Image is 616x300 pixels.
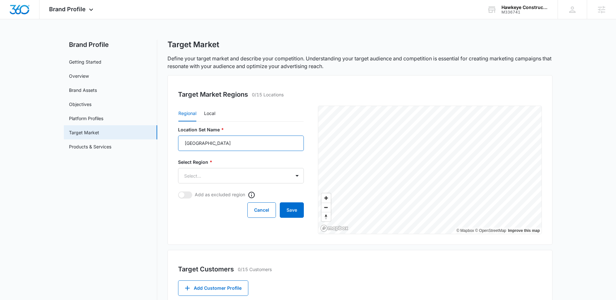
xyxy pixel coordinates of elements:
[167,40,219,49] h1: Target Market
[252,91,284,98] p: 0/15 Locations
[178,126,304,133] label: Location Set Name
[167,55,552,70] p: Define your target market and describe your competition. Understanding your target audience and c...
[321,212,331,221] button: Reset bearing to north
[69,129,99,136] a: Target Market
[247,202,276,218] button: Cancel
[178,136,304,151] input: Enter Name
[321,203,331,212] button: Zoom out
[280,202,304,218] button: Save
[178,280,248,296] button: Add Customer Profile
[69,101,91,108] a: Objectives
[178,90,248,99] h3: Target Market Regions
[501,5,548,10] div: account name
[321,203,331,212] span: Zoom out
[49,6,86,13] span: Brand Profile
[69,87,97,93] a: Brand Assets
[318,106,542,234] canvas: Map
[321,193,331,203] button: Zoom in
[195,191,245,198] p: Add as excluded region
[178,264,234,274] h3: Target Customers
[457,228,474,233] a: Mapbox
[69,115,103,122] a: Platform Profiles
[69,73,89,79] a: Overview
[178,106,196,121] button: Regional
[69,58,101,65] a: Getting Started
[320,225,348,232] a: Mapbox homepage
[238,266,272,273] p: 0/15 Customers
[501,10,548,14] div: account id
[475,228,506,233] a: OpenStreetMap
[64,40,157,49] h2: Brand Profile
[508,228,540,233] a: Improve this map
[178,159,304,165] label: Select Region
[204,106,215,121] button: Local
[69,143,111,150] a: Products & Services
